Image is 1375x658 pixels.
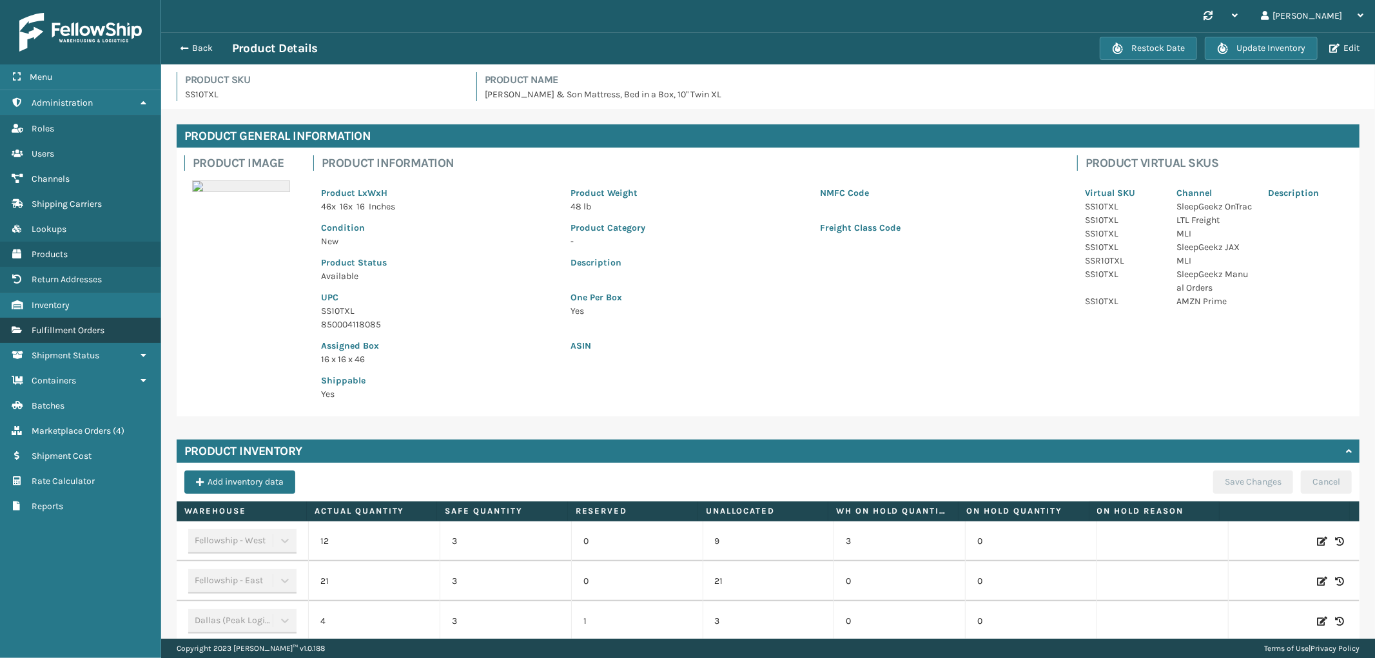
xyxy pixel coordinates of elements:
[173,43,232,54] button: Back
[1176,200,1253,213] p: SleepGeekz OnTrac
[308,601,440,641] td: 4
[30,72,52,82] span: Menu
[1176,213,1253,227] p: LTL Freight
[1085,267,1161,281] p: SS10TXL
[321,221,555,235] p: Condition
[1085,227,1161,240] p: SS10TXL
[32,97,93,108] span: Administration
[192,180,290,192] img: 51104088640_40f294f443_o-scaled-700x700.jpg
[321,291,555,304] p: UPC
[321,339,555,353] p: Assigned Box
[32,249,68,260] span: Products
[1264,644,1309,653] a: Terms of Use
[32,375,76,386] span: Containers
[193,155,298,171] h4: Product Image
[308,521,440,561] td: 12
[703,561,834,601] td: 21
[321,256,555,269] p: Product Status
[440,561,571,601] td: 3
[113,425,124,436] span: ( 4 )
[1176,267,1253,295] p: SleepGeekz Manual Orders
[32,300,70,311] span: Inventory
[706,505,820,517] label: Unallocated
[570,256,1054,269] p: Description
[321,235,555,248] p: New
[321,387,555,401] p: Yes
[308,561,440,601] td: 21
[1264,639,1360,658] div: |
[321,269,555,283] p: Available
[32,450,92,461] span: Shipment Cost
[32,350,99,361] span: Shipment Status
[1176,227,1253,240] p: MLI
[583,575,691,588] p: 0
[321,374,555,387] p: Shippable
[1097,505,1211,517] label: On Hold Reason
[570,304,1054,318] p: Yes
[1317,575,1327,588] i: Edit
[185,72,461,88] h4: Product SKU
[570,291,1054,304] p: One Per Box
[1176,254,1253,267] p: MLI
[32,224,66,235] span: Lookups
[570,201,591,212] span: 48 lb
[1176,240,1253,254] p: SleepGeekz JAX
[32,400,64,411] span: Batches
[965,561,1097,601] td: 0
[321,201,336,212] span: 46 x
[1311,644,1360,653] a: Privacy Policy
[1325,43,1363,54] button: Edit
[32,274,102,285] span: Return Addresses
[184,443,302,459] h4: Product Inventory
[321,318,555,331] p: 850004118085
[1085,213,1161,227] p: SS10TXL
[177,124,1360,148] h4: Product General Information
[32,148,54,159] span: Users
[321,186,555,200] p: Product LxWxH
[232,41,318,56] h3: Product Details
[583,615,691,628] p: 1
[340,201,353,212] span: 16 x
[965,521,1097,561] td: 0
[1085,240,1161,254] p: SS10TXL
[1085,200,1161,213] p: SS10TXL
[321,304,555,318] p: SS10TXL
[570,186,805,200] p: Product Weight
[322,155,1062,171] h4: Product Information
[570,339,1054,353] p: ASIN
[570,221,805,235] p: Product Category
[19,13,142,52] img: logo
[1100,37,1197,60] button: Restock Date
[32,123,54,134] span: Roles
[32,173,70,184] span: Channels
[834,561,965,601] td: 0
[1085,186,1161,200] p: Virtual SKU
[184,505,298,517] label: Warehouse
[485,72,1360,88] h4: Product Name
[576,505,690,517] label: Reserved
[966,505,1080,517] label: On Hold Quantity
[315,505,429,517] label: Actual Quantity
[445,505,559,517] label: Safe Quantity
[1085,254,1161,267] p: SSR10TXL
[965,601,1097,641] td: 0
[485,88,1360,101] p: [PERSON_NAME] & Son Mattress, Bed in a Box, 10" Twin XL
[570,235,805,248] p: -
[1213,470,1293,494] button: Save Changes
[1176,186,1253,200] p: Channel
[32,476,95,487] span: Rate Calculator
[356,201,365,212] span: 16
[440,521,571,561] td: 3
[1086,155,1352,171] h4: Product Virtual SKUs
[834,521,965,561] td: 3
[32,501,63,512] span: Reports
[836,505,950,517] label: WH On hold quantity
[703,521,834,561] td: 9
[1205,37,1318,60] button: Update Inventory
[369,201,395,212] span: Inches
[32,325,104,336] span: Fulfillment Orders
[1317,535,1327,548] i: Edit
[32,425,111,436] span: Marketplace Orders
[1317,615,1327,628] i: Edit
[440,601,571,641] td: 3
